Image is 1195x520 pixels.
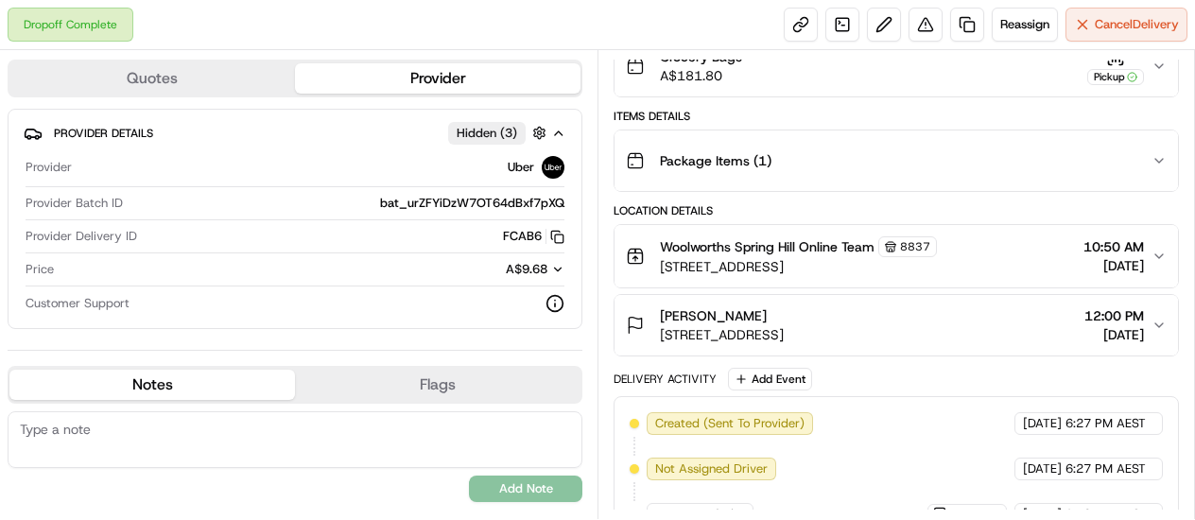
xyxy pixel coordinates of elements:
span: Uber [508,159,534,176]
span: Package Items ( 1 ) [660,151,771,170]
span: 12:00 PM [1084,306,1144,325]
span: Woolworths Spring Hill Online Team [660,237,875,256]
button: Hidden (3) [448,121,551,145]
span: [DATE] [1084,325,1144,344]
button: Add Event [728,368,812,390]
button: Pickup [1087,48,1144,85]
button: Notes [9,370,295,400]
button: Woolworths Spring Hill Online Team8837[STREET_ADDRESS]10:50 AM[DATE] [615,225,1178,287]
button: Quotes [9,63,295,94]
div: Location Details [614,203,1179,218]
span: [DATE] [1023,460,1062,477]
span: A$181.80 [660,66,742,85]
button: A$9.68 [398,261,564,278]
span: [STREET_ADDRESS] [660,325,784,344]
span: Provider Delivery ID [26,228,137,245]
button: Package Items (1) [615,130,1178,191]
span: [DATE] [1083,256,1144,275]
span: Hidden ( 3 ) [457,125,517,142]
span: 6:27 PM AEST [1065,460,1146,477]
span: A$9.68 [506,261,547,277]
span: bat_urZFYiDzW7OT64dBxf7pXQ [380,195,564,212]
span: 8837 [900,239,930,254]
span: [PERSON_NAME] [660,306,767,325]
button: Flags [295,370,580,400]
span: Provider Batch ID [26,195,123,212]
span: Cancel Delivery [1095,16,1179,33]
button: Provider DetailsHidden (3) [24,117,566,148]
div: Pickup [1087,69,1144,85]
img: uber-new-logo.jpeg [542,156,564,179]
span: 10:50 AM [1083,237,1144,256]
button: Provider [295,63,580,94]
span: Reassign [1000,16,1049,33]
span: Provider [26,159,72,176]
button: Grocery BagsA$181.80Pickup [615,36,1178,96]
button: CancelDelivery [1065,8,1187,42]
span: [DATE] [1023,415,1062,432]
div: Delivery Activity [614,372,717,387]
span: Price [26,261,54,278]
span: Provider Details [54,126,153,141]
span: [STREET_ADDRESS] [660,257,937,276]
span: 6:27 PM AEST [1065,415,1146,432]
button: Reassign [992,8,1058,42]
button: [PERSON_NAME][STREET_ADDRESS]12:00 PM[DATE] [615,295,1178,355]
div: Items Details [614,109,1179,124]
span: Not Assigned Driver [655,460,768,477]
span: Created (Sent To Provider) [655,415,805,432]
button: FCAB6 [503,228,564,245]
span: Customer Support [26,295,130,312]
